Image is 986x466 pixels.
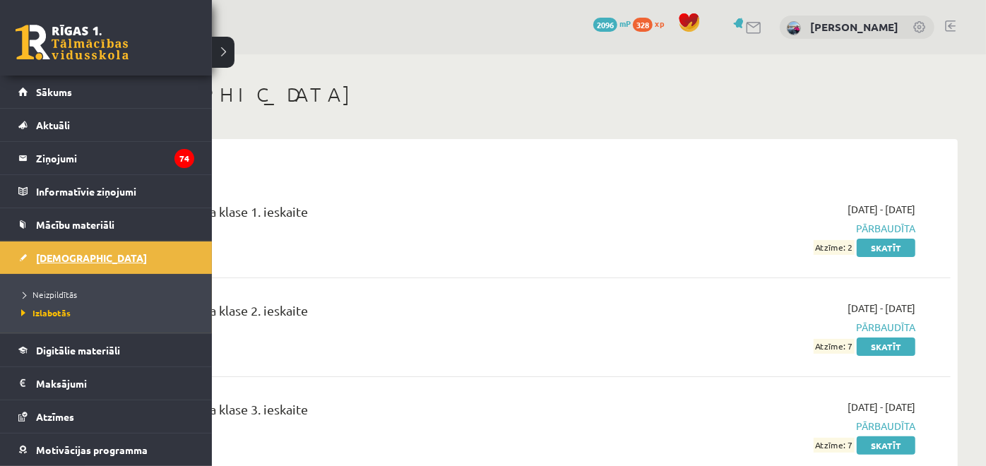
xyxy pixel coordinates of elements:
a: Rīgas 1. Tālmācības vidusskola [16,25,129,60]
a: Skatīt [857,239,915,257]
span: Neizpildītās [18,289,77,300]
h1: [DEMOGRAPHIC_DATA] [85,83,958,107]
div: Angļu valoda JK 9.a klase 2. ieskaite [106,301,638,327]
span: Atzīme: 7 [814,339,855,354]
a: [DEMOGRAPHIC_DATA] [18,241,194,274]
a: 328 xp [633,18,671,29]
a: Aktuāli [18,109,194,141]
span: [DATE] - [DATE] [848,301,915,316]
span: [DATE] - [DATE] [848,202,915,217]
span: Pārbaudīta [660,419,915,434]
a: Motivācijas programma [18,434,194,466]
a: 2096 mP [593,18,631,29]
span: mP [619,18,631,29]
span: Motivācijas programma [36,443,148,456]
span: 2096 [593,18,617,32]
legend: Ziņojumi [36,142,194,174]
a: Skatīt [857,337,915,356]
span: Aktuāli [36,119,70,131]
span: xp [655,18,664,29]
a: Informatīvie ziņojumi [18,175,194,208]
a: Skatīt [857,436,915,455]
span: Sākums [36,85,72,98]
span: 328 [633,18,653,32]
a: Mācību materiāli [18,208,194,241]
legend: Informatīvie ziņojumi [36,175,194,208]
span: Atzīme: 2 [814,240,855,255]
span: Digitālie materiāli [36,344,120,357]
legend: Maksājumi [36,367,194,400]
div: Angļu valoda JK 9.a klase 3. ieskaite [106,400,638,426]
span: Mācību materiāli [36,218,114,231]
span: Pārbaudīta [660,320,915,335]
img: Polina Jeluškina [787,21,801,35]
a: Atzīmes [18,400,194,433]
div: Angļu valoda JK 9.a klase 1. ieskaite [106,202,638,228]
a: Ziņojumi74 [18,142,194,174]
span: Izlabotās [18,307,71,318]
span: [DEMOGRAPHIC_DATA] [36,251,147,264]
span: [DATE] - [DATE] [848,400,915,414]
a: Maksājumi [18,367,194,400]
i: 74 [174,149,194,168]
a: Izlabotās [18,306,198,319]
a: Sākums [18,76,194,108]
a: Neizpildītās [18,288,198,301]
a: Digitālie materiāli [18,334,194,366]
span: Atzīmes [36,410,74,423]
a: [PERSON_NAME] [810,20,898,34]
span: Atzīme: 7 [814,438,855,453]
span: Pārbaudīta [660,221,915,236]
